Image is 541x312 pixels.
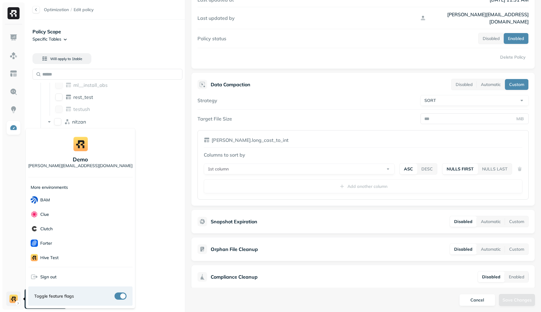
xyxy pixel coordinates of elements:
p: BAM [40,197,50,203]
p: Clue [40,212,49,217]
span: Sign out [40,274,57,280]
img: BAM [31,196,38,203]
p: Forter [40,240,52,246]
img: Clutch [31,225,38,232]
p: More environments [31,185,68,190]
p: demo [73,156,88,163]
img: Hive Test [31,254,38,261]
img: Forter [31,240,38,247]
img: demo [73,137,88,151]
p: [PERSON_NAME][EMAIL_ADDRESS][DOMAIN_NAME] [28,163,133,169]
span: Toggle feature flags [34,293,74,299]
p: Clutch [40,226,53,232]
p: Hive Test [40,255,59,261]
img: Clue [31,211,38,218]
